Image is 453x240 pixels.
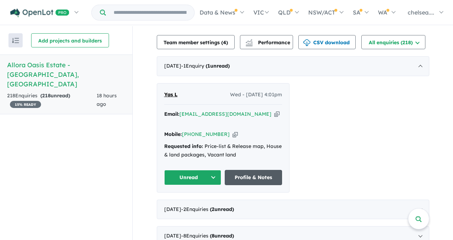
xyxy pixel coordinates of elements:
[164,143,203,149] strong: Requested info:
[181,63,230,69] span: - 1 Enquir y
[157,56,429,76] div: [DATE]
[247,39,290,46] span: Performance
[164,111,179,117] strong: Email:
[181,206,234,212] span: - 2 Enquir ies
[164,142,282,159] div: Price-list & Release map, House & land packages, Vacant land
[157,35,235,49] button: Team member settings (4)
[12,38,19,43] img: sort.svg
[179,111,271,117] a: [EMAIL_ADDRESS][DOMAIN_NAME]
[298,35,356,49] button: CSV download
[230,91,282,99] span: Wed - [DATE] 4:01pm
[182,131,230,137] a: [PHONE_NUMBER]
[361,35,425,49] button: All enquiries (218)
[210,206,234,212] strong: ( unread)
[164,91,178,98] span: Yas L
[210,233,234,239] strong: ( unread)
[223,39,226,46] span: 4
[97,92,117,107] span: 18 hours ago
[212,206,214,212] span: 2
[31,33,109,47] button: Add projects and builders
[7,92,97,109] div: 218 Enquir ies
[303,39,310,46] img: download icon
[40,92,70,99] strong: ( unread)
[164,131,182,137] strong: Mobile:
[7,60,125,89] h5: Allora Oasis Estate - [GEOGRAPHIC_DATA] , [GEOGRAPHIC_DATA]
[274,110,280,118] button: Copy
[10,101,41,108] span: 15 % READY
[164,170,222,185] button: Unread
[10,8,69,17] img: Openlot PRO Logo White
[408,9,434,16] span: chelsea....
[240,35,293,49] button: Performance
[246,41,253,46] img: bar-chart.svg
[246,39,252,43] img: line-chart.svg
[225,170,282,185] a: Profile & Notes
[164,91,178,99] a: Yas L
[207,63,210,69] span: 1
[107,5,193,20] input: Try estate name, suburb, builder or developer
[233,131,238,138] button: Copy
[42,92,51,99] span: 218
[212,233,214,239] span: 8
[206,63,230,69] strong: ( unread)
[181,233,234,239] span: - 8 Enquir ies
[157,200,429,219] div: [DATE]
